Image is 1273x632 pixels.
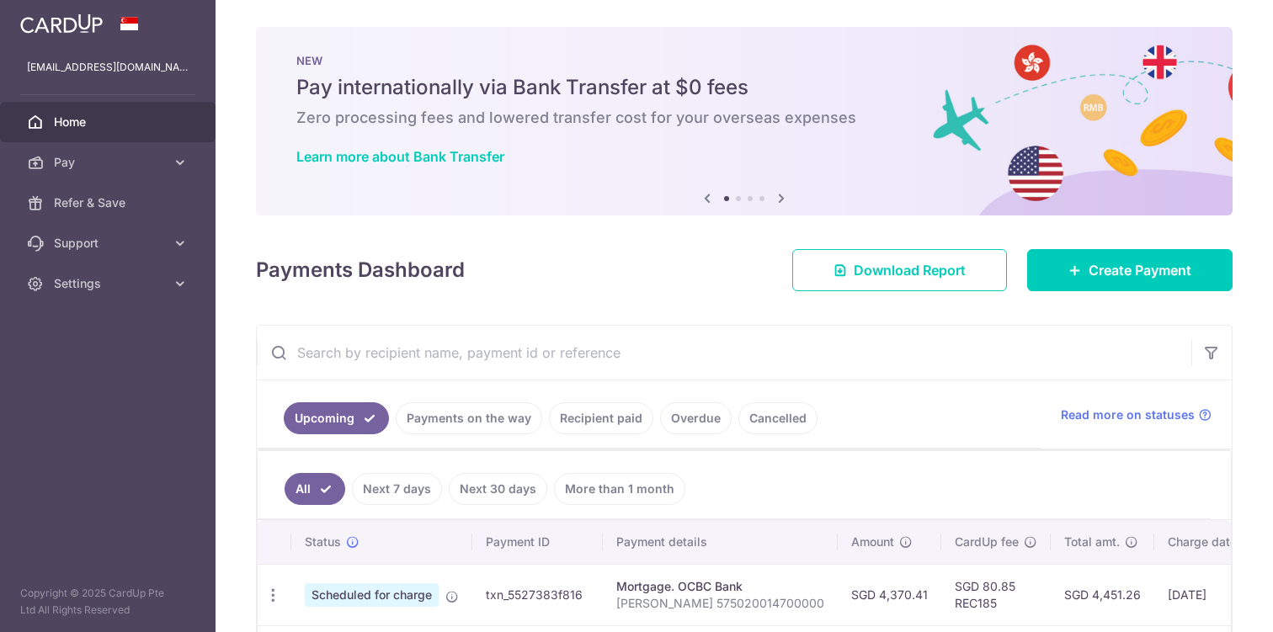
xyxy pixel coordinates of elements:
[1061,406,1212,423] a: Read more on statuses
[854,260,966,280] span: Download Report
[449,473,547,505] a: Next 30 days
[1154,564,1269,625] td: [DATE]
[941,564,1051,625] td: SGD 80.85 REC185
[549,402,653,434] a: Recipient paid
[54,154,165,171] span: Pay
[838,564,941,625] td: SGD 4,370.41
[1064,534,1120,550] span: Total amt.
[296,74,1192,101] h5: Pay internationally via Bank Transfer at $0 fees
[257,326,1191,380] input: Search by recipient name, payment id or reference
[554,473,685,505] a: More than 1 month
[738,402,818,434] a: Cancelled
[296,54,1192,67] p: NEW
[296,108,1192,128] h6: Zero processing fees and lowered transfer cost for your overseas expenses
[660,402,732,434] a: Overdue
[1061,406,1195,423] span: Read more on statuses
[955,534,1019,550] span: CardUp fee
[616,595,824,612] p: [PERSON_NAME] 575020014700000
[256,27,1233,215] img: Bank transfer banner
[54,235,165,252] span: Support
[27,59,189,76] p: [EMAIL_ADDRESS][DOMAIN_NAME]
[352,473,442,505] a: Next 7 days
[792,249,1007,291] a: Download Report
[472,564,603,625] td: txn_5527383f816
[603,520,838,564] th: Payment details
[285,473,345,505] a: All
[54,275,165,292] span: Settings
[1051,564,1154,625] td: SGD 4,451.26
[296,148,504,165] a: Learn more about Bank Transfer
[20,13,103,34] img: CardUp
[305,534,341,550] span: Status
[472,520,603,564] th: Payment ID
[305,583,439,607] span: Scheduled for charge
[851,534,894,550] span: Amount
[396,402,542,434] a: Payments on the way
[1027,249,1233,291] a: Create Payment
[284,402,389,434] a: Upcoming
[256,255,465,285] h4: Payments Dashboard
[1168,534,1237,550] span: Charge date
[1089,260,1191,280] span: Create Payment
[616,578,824,595] div: Mortgage. OCBC Bank
[54,194,165,211] span: Refer & Save
[54,114,165,130] span: Home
